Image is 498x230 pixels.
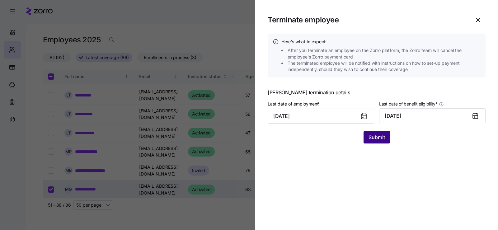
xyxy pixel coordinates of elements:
label: Last date of employment [268,101,321,107]
button: Submit [364,131,390,143]
input: MM/DD/YYYY [268,109,374,124]
span: Submit [369,134,385,141]
span: The terminated employee will be notified with instructions on how to set-up payment independently... [288,60,482,73]
h4: Here's what to expect: [281,39,481,45]
span: [PERSON_NAME] termination details [268,90,486,95]
span: Last date of benefit eligibility * [379,101,438,107]
h1: Terminate employee [268,15,466,25]
span: After you terminate an employee on the Zorro platform, the Zorro team will cancel the employee's ... [288,47,482,60]
button: [DATE] [379,108,486,123]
